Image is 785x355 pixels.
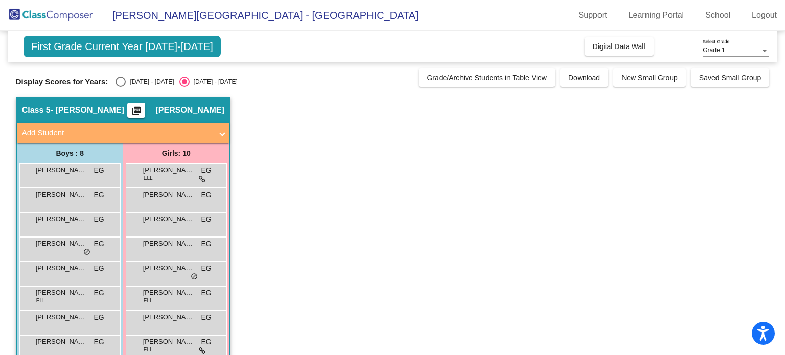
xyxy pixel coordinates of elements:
span: [PERSON_NAME] [143,337,194,347]
span: [PERSON_NAME] [143,214,194,224]
span: EG [201,312,211,323]
span: EG [201,214,211,225]
span: EG [94,312,104,323]
a: Support [570,7,615,23]
a: Learning Portal [620,7,692,23]
div: [DATE] - [DATE] [126,77,174,86]
span: [PERSON_NAME] [36,239,87,249]
span: do_not_disturb_alt [83,248,90,256]
span: New Small Group [621,74,678,82]
span: EG [94,165,104,176]
div: Girls: 10 [123,143,229,163]
span: [PERSON_NAME] [36,165,87,175]
span: EG [94,214,104,225]
span: Download [568,74,600,82]
button: New Small Group [613,68,686,87]
span: EG [94,288,104,298]
span: [PERSON_NAME] [36,263,87,273]
span: [PERSON_NAME] [36,214,87,224]
span: EG [201,239,211,249]
a: Logout [744,7,785,23]
span: EG [201,288,211,298]
span: Digital Data Wall [593,42,645,51]
span: EG [94,239,104,249]
span: EG [201,190,211,200]
button: Print Students Details [127,103,145,118]
span: Grade 1 [703,46,725,54]
span: [PERSON_NAME] [155,105,224,115]
span: [PERSON_NAME][GEOGRAPHIC_DATA] - [GEOGRAPHIC_DATA] [102,7,419,23]
mat-expansion-panel-header: Add Student [17,123,229,143]
button: Download [560,68,608,87]
button: Digital Data Wall [585,37,654,56]
span: EG [94,263,104,274]
span: [PERSON_NAME] [143,239,194,249]
span: EG [201,337,211,347]
span: [PERSON_NAME] [143,263,194,273]
div: [DATE] - [DATE] [190,77,238,86]
span: [PERSON_NAME] [36,337,87,347]
button: Grade/Archive Students in Table View [419,68,555,87]
span: EG [94,337,104,347]
span: EG [201,165,211,176]
span: EG [94,190,104,200]
span: - [PERSON_NAME] [51,105,124,115]
span: [PERSON_NAME] [143,312,194,322]
span: First Grade Current Year [DATE]-[DATE] [24,36,221,57]
div: Boys : 8 [17,143,123,163]
span: Class 5 [22,105,51,115]
mat-panel-title: Add Student [22,127,212,139]
span: do_not_disturb_alt [191,273,198,281]
span: [PERSON_NAME] [36,190,87,200]
mat-icon: picture_as_pdf [130,106,143,120]
a: School [697,7,738,23]
span: [PERSON_NAME] [143,190,194,200]
button: Saved Small Group [691,68,769,87]
span: ELL [36,297,45,304]
span: [PERSON_NAME] [143,165,194,175]
span: [PERSON_NAME] [143,288,194,298]
span: [PERSON_NAME] [36,288,87,298]
span: EG [201,263,211,274]
span: Display Scores for Years: [16,77,108,86]
span: Grade/Archive Students in Table View [427,74,547,82]
span: ELL [144,297,153,304]
span: ELL [144,174,153,182]
span: ELL [144,346,153,353]
span: Saved Small Group [699,74,761,82]
span: [PERSON_NAME] [36,312,87,322]
mat-radio-group: Select an option [116,77,237,87]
